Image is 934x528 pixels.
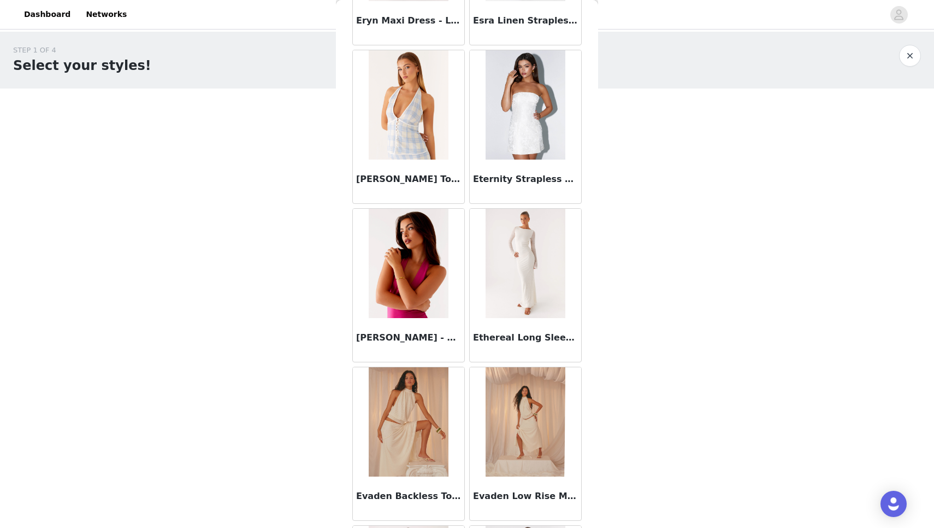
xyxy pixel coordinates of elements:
img: Eternity Strapless Mini Dress - Ivory [486,50,565,160]
img: Evaden Low Rise Midi Skirt - Ivory [486,367,565,477]
h3: [PERSON_NAME] - Gold [356,331,461,344]
div: Open Intercom Messenger [880,491,907,517]
a: Networks [79,2,133,27]
div: STEP 1 OF 4 [13,45,151,56]
h3: Eryn Maxi Dress - Lilac [356,14,461,27]
img: Ethereal Long Sleeve Maxi Dress - Ivory [486,209,565,318]
h3: Evaden Backless Top - Ivory [356,490,461,503]
h3: [PERSON_NAME] Top - Blue Check Seersucker [356,173,461,186]
h1: Select your styles! [13,56,151,75]
a: Dashboard [17,2,77,27]
h3: Ethereal Long Sleeve Maxi Dress - Ivory [473,331,578,344]
img: Evaden Backless Top - Ivory [369,367,448,477]
h3: Evaden Low Rise Midi Skirt - Ivory [473,490,578,503]
h3: Eternity Strapless Mini Dress - Ivory [473,173,578,186]
div: avatar [894,6,904,24]
h3: Esra Linen Strapless Maxi Dress - Blue [473,14,578,27]
img: Esther Top - Blue Check Seersucker [369,50,448,160]
img: Ethel Bangle - Gold [369,209,448,318]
